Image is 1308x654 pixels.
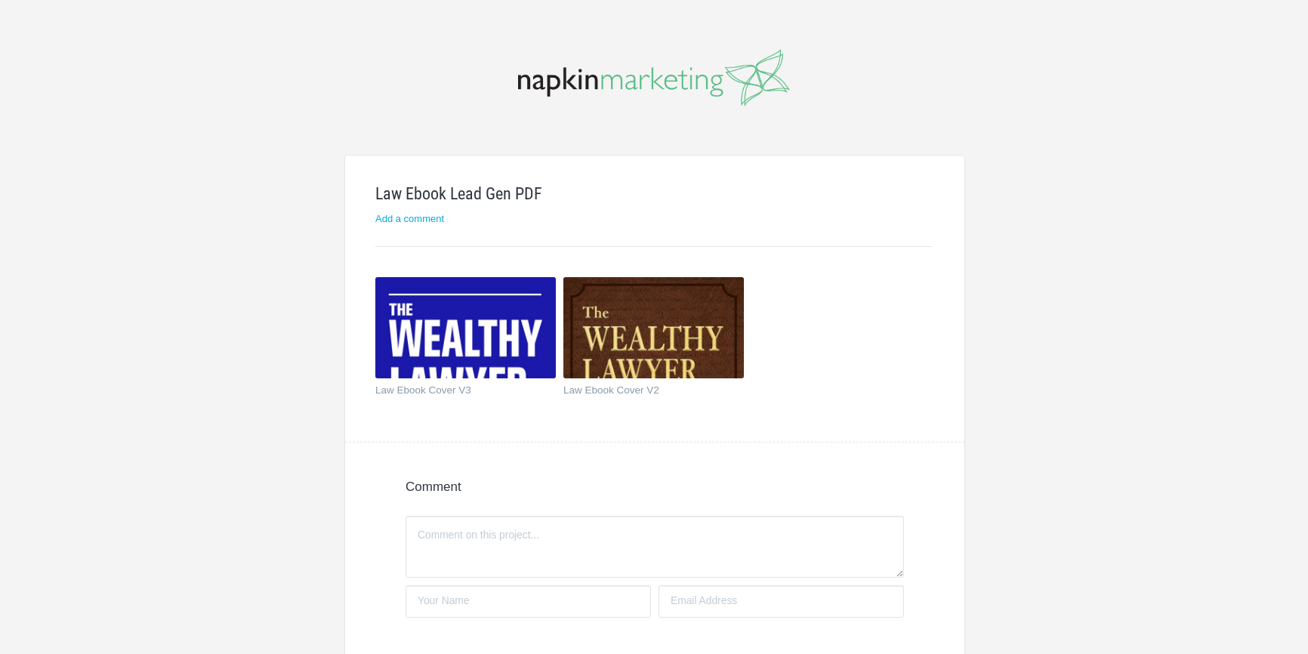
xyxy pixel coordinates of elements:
[563,385,726,400] a: Law Ebook Cover V2
[375,277,556,378] img: napkinmarketing_wt5s0t_thumb.jpg
[406,480,904,493] h4: Comment
[659,585,904,618] input: Email Address
[406,585,651,618] input: Your Name
[563,277,744,378] img: napkinmarketing_ai2yzp_thumb.jpg
[375,186,932,202] h1: Law Ebook Lead Gen PDF
[375,385,538,400] a: Law Ebook Cover V3
[518,49,789,106] img: napkinmarketing-logo_20160520102043.png
[375,213,444,224] a: Add a comment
